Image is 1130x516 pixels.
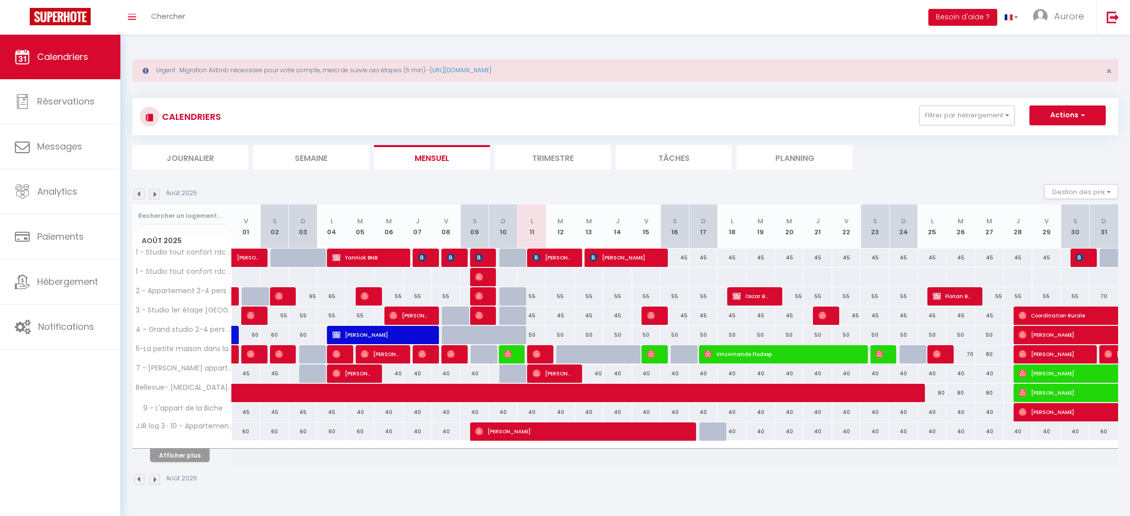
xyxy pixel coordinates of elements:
li: Mensuel [374,145,490,169]
span: [PERSON_NAME] [332,325,428,344]
abbr: M [958,216,964,226]
abbr: V [844,216,849,226]
th: 18 [718,205,747,249]
div: 45 [260,403,289,421]
th: 29 [1032,205,1061,249]
th: 20 [775,205,804,249]
div: 60 [1089,422,1118,441]
span: 1 - Studio tout confort rdc Châlons en [GEOGRAPHIC_DATA] [134,268,233,275]
div: 45 [746,307,775,325]
th: 04 [318,205,346,249]
div: 80 [918,384,947,402]
span: × [1106,65,1112,77]
div: 45 [861,249,889,267]
span: [PERSON_NAME] [418,248,428,267]
th: 06 [375,205,403,249]
div: 40 [775,364,804,383]
abbr: M [986,216,992,226]
div: 45 [775,249,804,267]
div: 55 [660,287,689,306]
div: 40 [689,364,718,383]
div: 45 [946,249,975,267]
div: 40 [832,364,861,383]
th: 19 [746,205,775,249]
div: 50 [575,326,603,344]
abbr: D [701,216,706,226]
abbr: D [301,216,306,226]
span: FREJAVILLE Olivier [475,248,484,267]
div: 60 [289,326,318,344]
div: 40 [918,422,947,441]
img: ... [1033,9,1048,24]
div: 40 [603,364,632,383]
button: Gestion des prix [1044,184,1118,199]
div: 45 [660,307,689,325]
th: 13 [575,205,603,249]
a: [URL][DOMAIN_NAME] [430,66,491,74]
span: [PERSON_NAME] [275,345,284,363]
div: 40 [975,403,1004,421]
div: 40 [889,403,918,421]
abbr: S [873,216,877,226]
div: 50 [632,326,661,344]
li: Planning [737,145,853,169]
th: 23 [861,205,889,249]
span: [PERSON_NAME] [237,243,260,262]
li: Semaine [253,145,369,169]
span: VinzAmande Flodesp [704,345,857,363]
th: 15 [632,205,661,249]
th: 05 [346,205,375,249]
div: 45 [518,307,546,325]
div: 40 [861,403,889,421]
img: Super Booking [30,8,91,25]
span: [PERSON_NAME] [447,345,456,363]
span: [PERSON_NAME] [275,287,284,306]
th: 02 [260,205,289,249]
div: 40 [975,364,1004,383]
span: [PERSON_NAME] [475,267,484,286]
th: 03 [289,205,318,249]
span: JJR log 3 · 10 - Appartement proche cité administrative 2 pers [134,422,233,430]
h3: CALENDRIERS [160,105,221,128]
div: 55 [403,287,432,306]
th: 24 [889,205,918,249]
div: 45 [289,403,318,421]
div: 70 [946,345,975,363]
span: Réservations [37,95,95,107]
abbr: J [416,216,420,226]
div: 50 [775,326,804,344]
div: 40 [660,364,689,383]
span: [PERSON_NAME] [247,345,256,363]
div: 45 [889,307,918,325]
div: 40 [375,422,403,441]
div: 40 [660,403,689,421]
div: 40 [460,364,489,383]
div: 45 [689,249,718,267]
div: 40 [804,364,832,383]
span: 7 - [PERSON_NAME] appartement proche CV [134,364,233,372]
div: 45 [232,403,261,421]
th: 22 [832,205,861,249]
span: Oscar BNB [733,287,771,306]
div: 55 [861,287,889,306]
div: 45 [718,249,747,267]
th: 30 [1061,205,1089,249]
div: 40 [518,403,546,421]
abbr: D [1101,216,1106,226]
th: 26 [946,205,975,249]
span: Aurore [1054,10,1084,22]
abbr: M [357,216,363,226]
li: Journalier [132,145,248,169]
span: 4 - Grand studio 2-4 pers Châlons en [GEOGRAPHIC_DATA] [134,326,233,333]
th: 27 [975,205,1004,249]
div: 40 [775,403,804,421]
abbr: L [931,216,934,226]
div: 40 [632,403,661,421]
div: 45 [889,249,918,267]
div: 55 [804,287,832,306]
div: 40 [403,403,432,421]
div: 50 [861,326,889,344]
div: 40 [575,364,603,383]
div: 40 [832,403,861,421]
div: 40 [403,422,432,441]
